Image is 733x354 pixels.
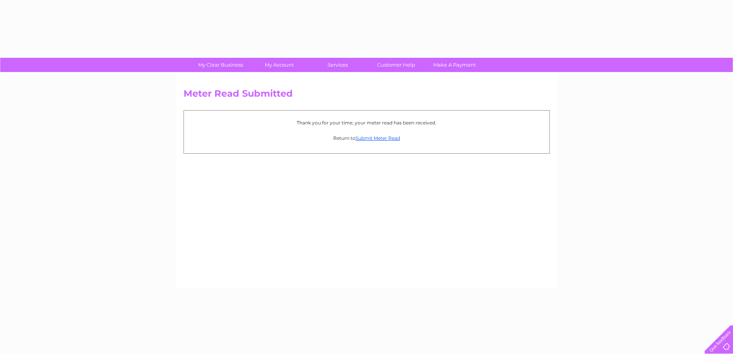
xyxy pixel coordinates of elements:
p: Return to [188,134,546,142]
a: Submit Meter Read [356,135,400,141]
p: Thank you for your time, your meter read has been received. [188,119,546,126]
a: Services [306,58,369,72]
a: Customer Help [364,58,428,72]
h2: Meter Read Submitted [184,88,550,103]
a: My Clear Business [189,58,252,72]
a: Make A Payment [423,58,486,72]
a: My Account [247,58,311,72]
